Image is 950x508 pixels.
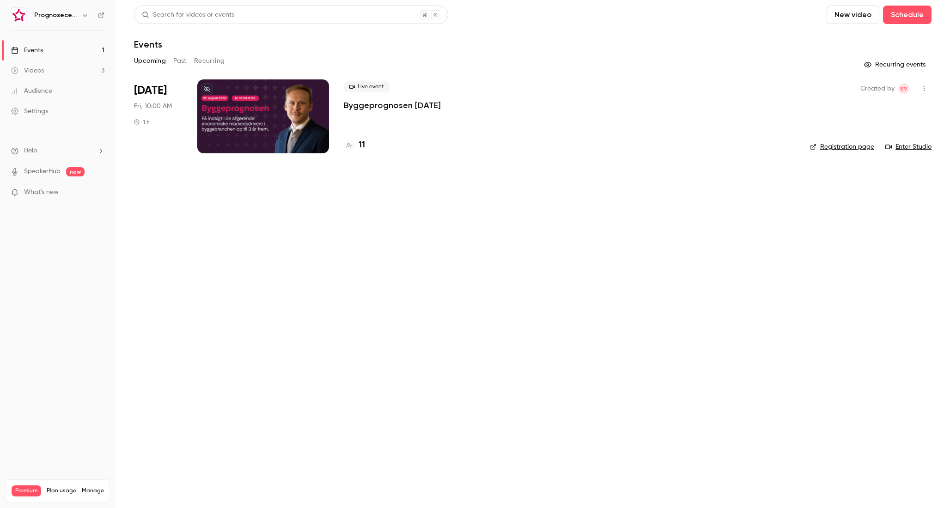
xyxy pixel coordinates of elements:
[47,487,76,495] span: Plan usage
[15,15,22,22] img: logo_orange.svg
[12,8,26,23] img: Prognosecenteret | Powered by Hubexo
[344,100,441,111] a: Byggeprognosen [DATE]
[344,139,365,151] a: 11
[24,187,59,197] span: What's new
[885,142,932,151] a: Enter Studio
[26,15,45,22] div: v 4.0.25
[134,118,150,126] div: 1 h
[24,167,61,176] a: SpeakerHub
[25,54,32,61] img: tab_domain_overview_orange.svg
[82,487,104,495] a: Manage
[102,54,156,60] div: Keywords by Traffic
[860,57,932,72] button: Recurring events
[898,83,909,94] span: Simon Vollmer
[11,146,104,156] li: help-dropdown-opener
[34,11,78,20] h6: Prognosecenteret | Powered by Hubexo
[35,54,83,60] div: Domain Overview
[11,107,48,116] div: Settings
[359,139,365,151] h4: 11
[860,83,895,94] span: Created by
[24,146,37,156] span: Help
[15,24,22,31] img: website_grey.svg
[66,167,85,176] span: new
[142,10,234,20] div: Search for videos or events
[900,83,907,94] span: SV
[194,54,225,68] button: Recurring
[134,54,166,68] button: Upcoming
[810,142,874,151] a: Registration page
[11,46,43,55] div: Events
[134,39,162,50] h1: Events
[883,6,932,24] button: Schedule
[12,485,41,496] span: Premium
[24,24,102,31] div: Domain: [DOMAIN_NAME]
[92,54,99,61] img: tab_keywords_by_traffic_grey.svg
[173,54,187,68] button: Past
[344,81,390,92] span: Live event
[134,79,183,153] div: Aug 22 Fri, 10:00 AM (Europe/Copenhagen)
[827,6,879,24] button: New video
[134,102,172,111] span: Fri, 10:00 AM
[11,86,52,96] div: Audience
[134,83,167,98] span: [DATE]
[11,66,44,75] div: Videos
